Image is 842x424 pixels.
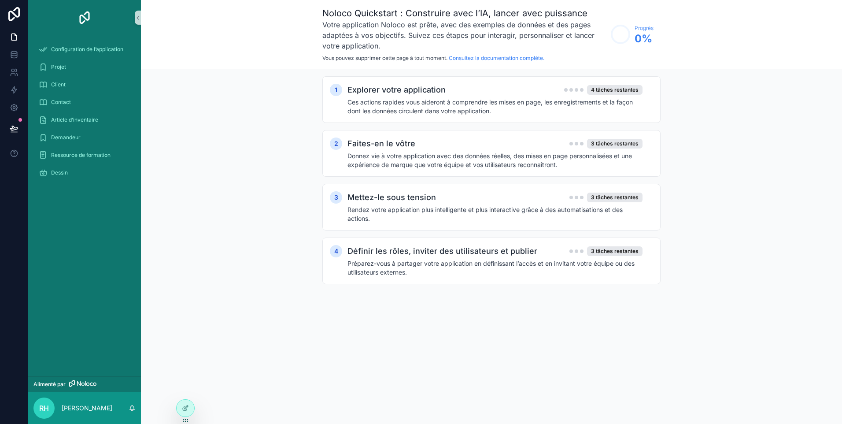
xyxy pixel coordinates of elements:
[635,32,654,46] span: %
[330,245,342,257] div: 4
[51,99,71,106] span: Contact
[78,11,92,25] img: App logo
[51,134,81,141] span: Demandeur
[33,41,136,57] a: Configuration de l’application
[62,404,112,413] p: [PERSON_NAME]
[587,139,643,149] div: 3 tâches restantes
[51,63,66,71] span: Projet
[141,69,842,309] div: contenu défilant
[51,81,66,88] span: Client
[33,147,136,163] a: Ressource de formation
[51,169,68,176] span: Dessin
[322,19,606,51] h3: Votre application Noloco est prête, avec des exemples de données et des pages adaptées à vos obje...
[347,205,643,223] h4: Rendez votre application plus intelligente et plus interactive grâce à des automatisations et des...
[347,138,415,150] h2: Faites-en le vôtre
[322,7,606,19] h1: Noloco Quickstart : Construire avec l’IA, lancer avec puissance
[635,32,642,45] font: 0
[33,59,136,75] a: Projet
[347,259,643,277] h4: Préparez-vous à partager votre application en définissant l’accès et en invitant votre équipe ou ...
[51,152,111,159] span: Ressource de formation
[51,46,123,53] span: Configuration de l’application
[347,98,643,115] h4: Ces actions rapides vous aideront à comprendre les mises en page, les enregistrements et la façon...
[28,376,141,392] a: Alimenté par
[330,138,342,150] div: 2
[33,381,66,388] span: Alimenté par
[322,55,447,61] span: Vous pouvez supprimer cette page à tout moment.
[587,193,643,202] div: 3 tâches restantes
[635,25,654,32] span: Progrès
[28,35,141,192] div: contenu défilant
[33,165,136,181] a: Dessin
[347,152,643,169] h4: Donnez vie à votre application avec des données réelles, des mises en page personnalisées et une ...
[39,403,49,413] span: RH
[587,246,643,256] div: 3 tâches restantes
[347,191,436,204] h2: Mettez-le sous tension
[51,116,98,123] span: Article d’inventaire
[587,85,643,95] div: 4 tâches restantes
[33,130,136,145] a: Demandeur
[347,245,537,257] h2: Définir les rôles, inviter des utilisateurs et publier
[33,94,136,110] a: Contact
[33,112,136,128] a: Article d’inventaire
[330,191,342,204] div: 3
[449,55,544,61] a: Consultez la documentation complète.
[330,84,342,96] div: 1
[347,84,446,96] h2: Explorer votre application
[33,77,136,93] a: Client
